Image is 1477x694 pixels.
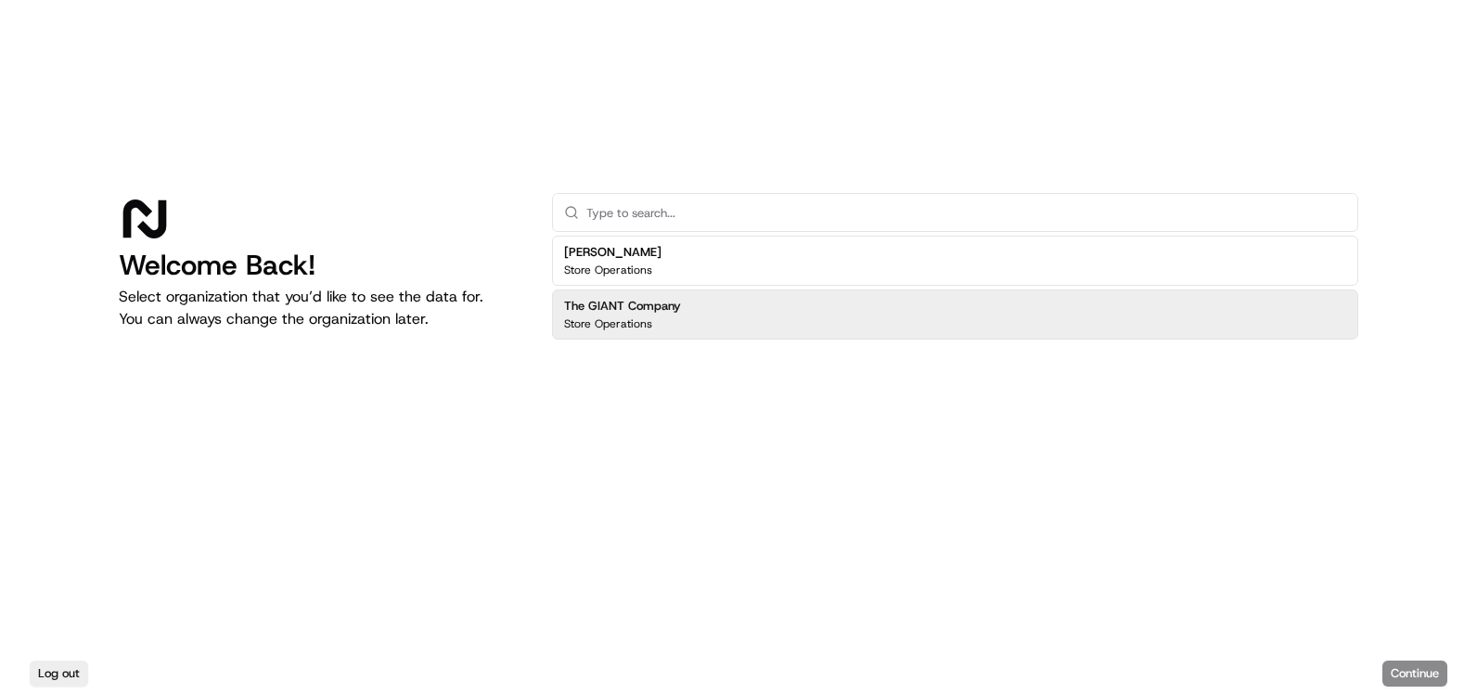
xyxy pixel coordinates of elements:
[30,661,88,687] button: Log out
[564,316,652,331] p: Store Operations
[564,263,652,277] p: Store Operations
[586,194,1346,231] input: Type to search...
[119,286,522,330] p: Select organization that you’d like to see the data for. You can always change the organization l...
[552,232,1358,343] div: Suggestions
[119,249,522,282] h1: Welcome Back!
[564,244,661,261] h2: [PERSON_NAME]
[564,298,681,315] h2: The GIANT Company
